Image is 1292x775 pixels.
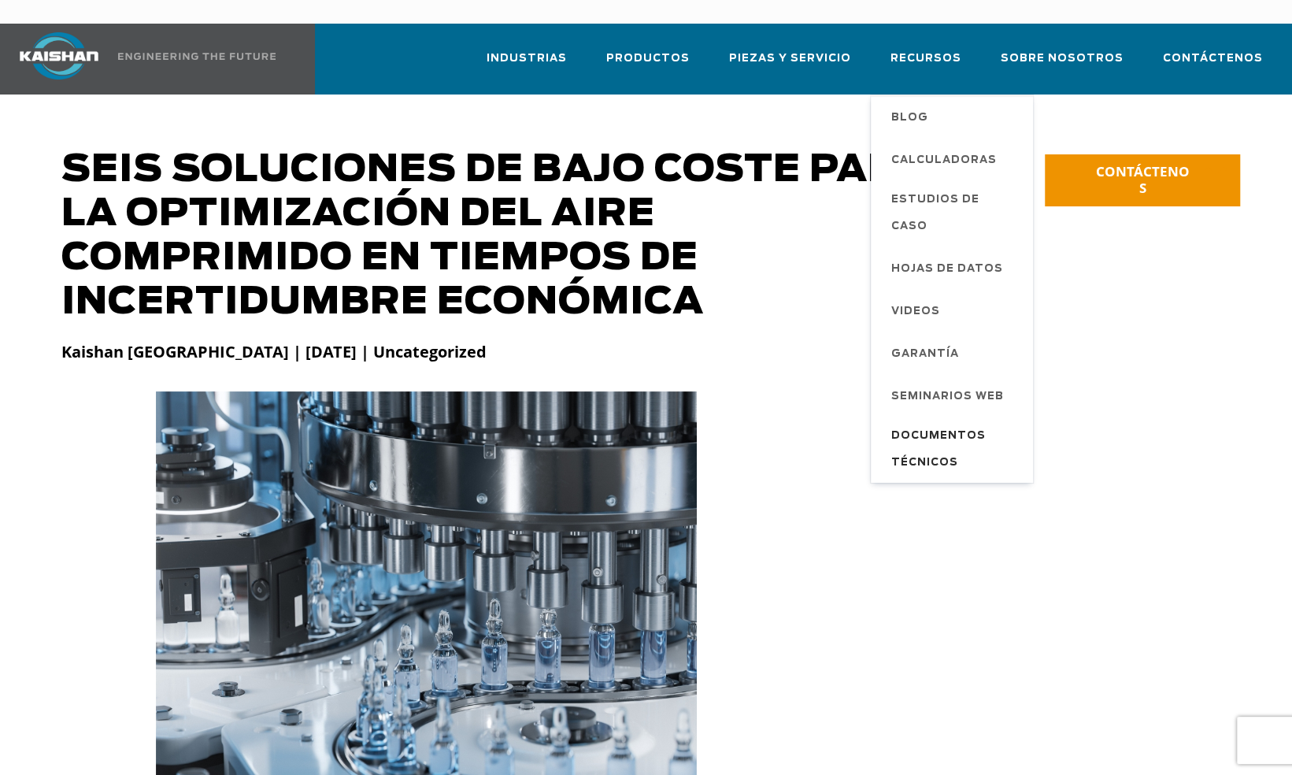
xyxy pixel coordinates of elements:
span: Garantía [891,341,959,368]
span: CONTÁCTENOS [1095,162,1189,197]
a: CONTÁCTENOS [1045,154,1240,206]
a: Productos [606,38,690,91]
a: Estudios de caso [876,180,1033,247]
span: Piezas y servicio [729,50,851,68]
span: Estudios de caso [891,187,1017,240]
a: Documentos técnicos [876,417,1033,483]
a: Sobre nosotros [1001,38,1124,91]
a: Garantía [876,332,1033,374]
span: Industrias [487,50,567,68]
a: Contáctenos [1163,38,1263,91]
span: Documentos técnicos [891,423,1017,476]
span: Seminarios web [891,384,1004,410]
h1: Seis soluciones de bajo coste para la optimización del aire comprimido en tiempos de incertidumbr... [61,148,934,324]
span: Calculadoras [891,147,997,174]
a: Calculadoras [876,138,1033,180]
span: Recursos [890,50,961,68]
a: Videos [876,289,1033,332]
a: Hojas de datos [876,247,1033,289]
span: Productos [606,50,690,68]
span: Videos [891,299,940,325]
a: Industrias [487,38,567,91]
span: Contáctenos [1163,50,1263,68]
span: Hojas de datos [891,256,1003,283]
a: Blog [876,95,1033,138]
a: Seminarios web [876,374,1033,417]
img: Diseñando el futuro [118,53,276,60]
a: Piezas y servicio [729,38,851,91]
span: Sobre nosotros [1001,50,1124,68]
span: Blog [891,105,928,132]
strong: Kaishan [GEOGRAPHIC_DATA] | [DATE] | Uncategorized [61,341,487,362]
a: Recursos [890,38,961,91]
